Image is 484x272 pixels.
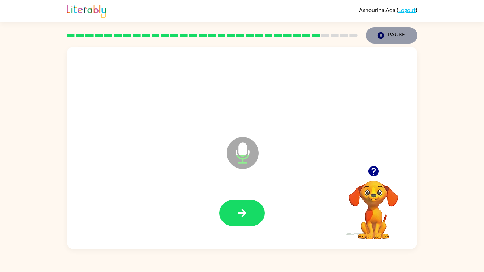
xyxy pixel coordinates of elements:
[398,6,416,13] a: Logout
[338,170,409,240] video: Your browser must support playing .mp4 files to use Literably. Please try using another browser.
[366,27,417,44] button: Pause
[359,6,417,13] div: ( )
[359,6,396,13] span: Ashourina Ada
[67,3,106,18] img: Literably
